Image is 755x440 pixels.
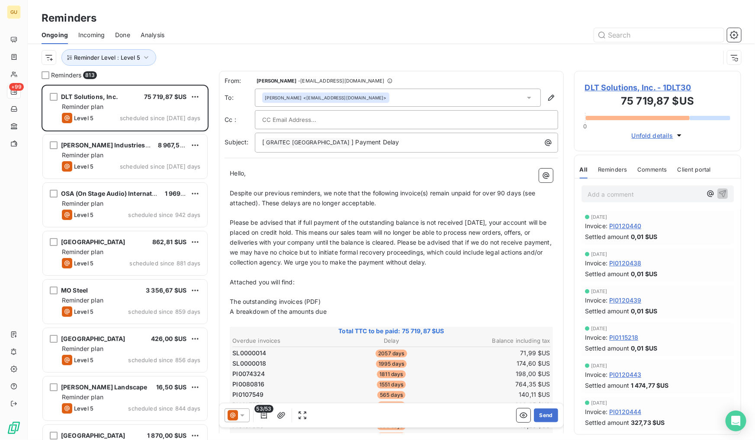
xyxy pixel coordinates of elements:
[445,400,551,410] td: 803,25 $US
[638,166,667,173] span: Comments
[338,336,444,345] th: Delay
[631,344,657,353] span: 0,01 $US
[377,402,405,409] span: 565 days
[62,103,103,110] span: Reminder plan
[62,248,103,255] span: Reminder plan
[42,31,68,39] span: Ongoing
[262,113,355,126] input: CC Email Address...
[629,131,686,140] button: Unfold details
[152,238,187,246] span: 862,81 $US
[232,336,337,345] th: Overdue invoices
[585,418,629,427] span: Settled amount
[609,407,641,416] span: PI0120444
[61,238,125,246] span: [GEOGRAPHIC_DATA]
[141,31,164,39] span: Analysis
[377,381,406,389] span: 1551 days
[585,306,629,316] span: Settled amount
[61,383,147,391] span: [PERSON_NAME] Landscape
[445,390,551,399] td: 140,11 $US
[594,28,724,42] input: Search
[678,166,711,173] span: Client portal
[74,405,93,412] span: Level 5
[265,138,351,148] span: GRAITEC [GEOGRAPHIC_DATA]
[51,71,81,80] span: Reminders
[129,260,200,267] span: scheduled since 881 days
[230,298,321,305] span: The outstanding invoices (PDF)
[591,289,607,294] span: [DATE]
[128,405,200,412] span: scheduled since 844 days
[158,141,196,149] span: 8 967,51 $US
[120,115,200,121] span: scheduled since [DATE] days
[230,219,553,266] span: Please be advised that if full payment of the outstanding balance is not received [DATE], your ac...
[585,258,607,268] span: Invoice :
[74,308,93,315] span: Level 5
[631,306,657,316] span: 0,01 $US
[609,370,641,379] span: PI0120443
[609,221,641,230] span: PI0120440
[74,260,93,267] span: Level 5
[74,54,140,61] span: Reminder Level : Level 5
[445,369,551,379] td: 198,00 $US
[377,370,405,378] span: 1811 days
[445,379,551,389] td: 764,35 $US
[726,411,746,431] div: Open Intercom Messenger
[265,95,302,101] span: [PERSON_NAME]
[377,391,405,399] span: 565 days
[631,381,669,390] span: 1 474,77 $US
[232,370,265,378] span: PI0074324
[128,211,200,218] span: scheduled since 942 days
[580,166,588,173] span: All
[631,232,657,241] span: 0,01 $US
[262,138,264,146] span: [
[232,380,264,389] span: PI0080816
[265,95,386,101] div: <[EMAIL_ADDRESS][DOMAIN_NAME]>
[225,115,255,124] label: Cc :
[445,359,551,368] td: 174,60 $US
[232,390,263,399] span: PI0107549
[115,31,130,39] span: Done
[61,49,156,66] button: Reminder Level : Level 5
[376,350,407,357] span: 2057 days
[62,200,103,207] span: Reminder plan
[61,432,125,439] span: [GEOGRAPHIC_DATA]
[9,83,24,91] span: +99
[144,93,186,100] span: 75 719,87 $US
[584,123,587,130] span: 0
[147,432,186,439] span: 1 870,00 $US
[74,357,93,363] span: Level 5
[62,393,103,401] span: Reminder plan
[62,151,103,159] span: Reminder plan
[74,211,93,218] span: Level 5
[631,269,657,278] span: 0,01 $US
[128,308,200,315] span: scheduled since 859 days
[632,131,673,140] span: Unfold details
[128,357,200,363] span: scheduled since 856 days
[231,327,552,335] span: Total TTC to be paid: 75 719,87 $US
[585,344,629,353] span: Settled amount
[230,189,537,207] span: Despite our previous reminders, we note that the following invoice(s) remain unpaid for over 90 d...
[62,297,103,304] span: Reminder plan
[585,381,629,390] span: Settled amount
[225,93,255,102] label: To:
[74,163,93,170] span: Level 5
[585,232,629,241] span: Settled amount
[598,166,627,173] span: Reminders
[609,333,638,342] span: PI0115218
[83,71,96,79] span: 813
[591,214,607,220] span: [DATE]
[585,370,607,379] span: Invoice :
[376,360,407,368] span: 1995 days
[61,287,88,294] span: MO Steel
[609,296,641,305] span: PI0120439
[7,5,21,19] div: GU
[631,418,665,427] span: 327,73 $US
[165,190,205,197] span: 1 969,44 $US
[534,408,558,422] button: Send
[230,169,246,177] span: Hello,
[351,138,399,146] span: ] Payment Delay
[156,383,186,391] span: 16,50 $US
[254,405,274,413] span: 53/53
[42,10,96,26] h3: Reminders
[591,252,607,257] span: [DATE]
[151,335,187,342] span: 426,00 $US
